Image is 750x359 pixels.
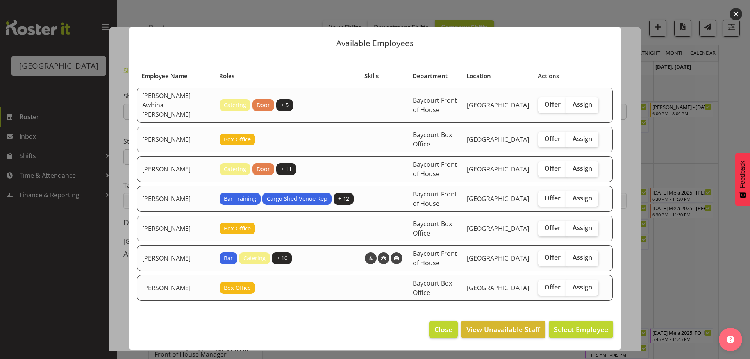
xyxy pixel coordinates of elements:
span: Catering [224,101,246,109]
span: [GEOGRAPHIC_DATA] [467,254,529,263]
span: Baycourt Front of House [413,190,457,208]
span: Baycourt Front of House [413,249,457,267]
button: Close [429,321,457,338]
span: + 10 [277,254,287,263]
td: [PERSON_NAME] [137,216,215,241]
span: Assign [573,164,592,172]
span: Feedback [739,161,746,188]
span: [GEOGRAPHIC_DATA] [467,165,529,173]
img: help-xxl-2.png [727,336,734,343]
span: Assign [573,283,592,291]
span: Actions [538,71,559,80]
span: Box Office [224,284,251,292]
button: View Unavailable Staff [461,321,545,338]
td: [PERSON_NAME] [137,186,215,212]
span: Box Office [224,135,251,144]
span: Bar Training [224,195,256,203]
span: [GEOGRAPHIC_DATA] [467,101,529,109]
td: [PERSON_NAME] [137,275,215,301]
span: Offer [545,100,561,108]
span: Offer [545,164,561,172]
span: Roles [219,71,234,80]
span: [GEOGRAPHIC_DATA] [467,195,529,203]
span: Baycourt Front of House [413,160,457,178]
span: Catering [224,165,246,173]
span: Catering [243,254,266,263]
button: Feedback - Show survey [735,153,750,206]
span: Assign [573,254,592,261]
span: [GEOGRAPHIC_DATA] [467,135,529,144]
p: Available Employees [137,39,613,47]
span: Skills [364,71,379,80]
td: [PERSON_NAME] Awhina [PERSON_NAME] [137,88,215,123]
span: Baycourt Box Office [413,130,452,148]
span: Baycourt Front of House [413,96,457,114]
td: [PERSON_NAME] [137,245,215,271]
span: Select Employee [554,325,608,334]
span: [GEOGRAPHIC_DATA] [467,284,529,292]
span: [GEOGRAPHIC_DATA] [467,224,529,233]
button: Select Employee [549,321,613,338]
span: Cargo Shed Venue Rep [267,195,327,203]
span: Door [257,101,270,109]
span: Offer [545,224,561,232]
span: + 11 [281,165,292,173]
span: + 5 [281,101,289,109]
span: Assign [573,135,592,143]
span: Offer [545,194,561,202]
span: Door [257,165,270,173]
span: Baycourt Box Office [413,220,452,238]
td: [PERSON_NAME] [137,127,215,152]
span: Department [412,71,448,80]
span: Offer [545,135,561,143]
span: Close [434,324,452,334]
td: [PERSON_NAME] [137,156,215,182]
span: Employee Name [141,71,187,80]
span: Offer [545,254,561,261]
span: Assign [573,224,592,232]
span: View Unavailable Staff [466,324,540,334]
span: + 12 [338,195,349,203]
span: Baycourt Box Office [413,279,452,297]
span: Assign [573,100,592,108]
span: Box Office [224,224,251,233]
span: Offer [545,283,561,291]
span: Bar [224,254,233,263]
span: Location [466,71,491,80]
span: Assign [573,194,592,202]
